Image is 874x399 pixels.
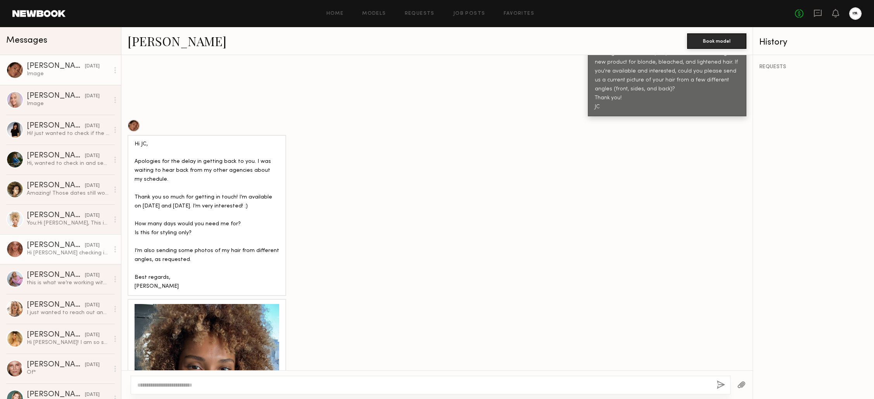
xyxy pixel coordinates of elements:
div: [PERSON_NAME] [27,92,85,100]
button: Book model [687,33,746,49]
a: Book model [687,37,746,44]
div: [PERSON_NAME] [27,182,85,190]
div: Hi [PERSON_NAME] checking in regarding the job lmk if you have any news for me as I keep getting ... [27,249,109,257]
a: Models [362,11,386,16]
div: Hi [PERSON_NAME]! I am so sorry for not following up after I said I would, that’s entirely my fau... [27,339,109,346]
div: [DATE] [85,152,100,160]
a: Job Posts [453,11,485,16]
div: History [759,38,868,47]
div: REQUESTS [759,64,868,70]
div: [PERSON_NAME] [27,242,85,249]
div: Hi! just wanted to check if the team has decided on final selects. I’m being asked about my sched... [27,130,109,137]
div: Hi [PERSON_NAME], This is JC from K18 Hair. We came across your profile and wanted to reach out t... [595,22,739,112]
div: [PERSON_NAME] [27,361,85,369]
div: [DATE] [85,182,100,190]
a: Requests [405,11,435,16]
div: [DATE] [85,332,100,339]
div: [PERSON_NAME] [27,331,85,339]
div: Amazing! Those dates still work currently. I’m actually getting it touched up right now so I will... [27,190,109,197]
div: [PERSON_NAME] [27,271,85,279]
div: [PERSON_NAME] [27,212,85,219]
div: [PERSON_NAME] [27,122,85,130]
div: [DATE] [85,302,100,309]
a: Favorites [504,11,534,16]
div: I just wanted to reach out and let you know that I actually received the this job offer also thro... [27,309,109,316]
a: Home [326,11,344,16]
div: [DATE] [85,63,100,70]
div: [DATE] [85,391,100,399]
span: Messages [6,36,47,45]
div: [DATE] [85,242,100,249]
div: [DATE] [85,93,100,100]
div: You: Hi [PERSON_NAME], This is JC from K18 Hair. We came across your profile and wanted to reach ... [27,219,109,227]
div: [DATE] [85,272,100,279]
a: [PERSON_NAME] [128,33,226,49]
div: Hi JC, Apologies for the delay in getting back to you. I was waiting to hear back from my other a... [135,140,279,291]
div: [PERSON_NAME] [27,301,85,309]
div: [PERSON_NAME] [27,152,85,160]
div: Image [27,100,109,107]
div: [DATE] [85,212,100,219]
div: [DATE] [85,361,100,369]
div: this is what we’re working with! it’s appearing a bit darker but this is the just of my current c... [27,279,109,287]
div: [DATE] [85,123,100,130]
div: Hi, wanted to check in and see if you’re still interested in working with me on the upcoming job [27,160,109,167]
div: Image [27,70,109,78]
div: [PERSON_NAME] [27,391,85,399]
div: [PERSON_NAME] [27,62,85,70]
